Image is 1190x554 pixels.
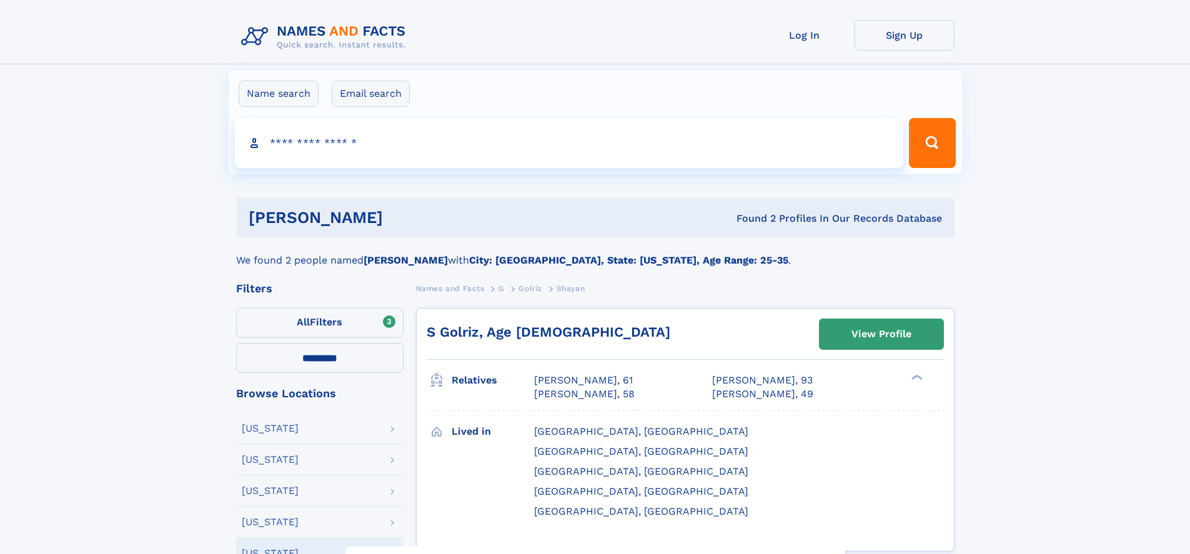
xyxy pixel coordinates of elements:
div: [US_STATE] [242,455,299,465]
span: [GEOGRAPHIC_DATA], [GEOGRAPHIC_DATA] [534,505,748,517]
a: Log In [755,20,855,51]
a: S Golriz, Age [DEMOGRAPHIC_DATA] [427,324,670,340]
label: Name search [239,81,319,107]
div: Browse Locations [236,388,404,399]
div: [US_STATE] [242,423,299,433]
label: Filters [236,308,404,338]
a: [PERSON_NAME], 58 [534,387,635,401]
span: Shayan [557,284,585,293]
span: G [498,284,505,293]
span: [GEOGRAPHIC_DATA], [GEOGRAPHIC_DATA] [534,425,748,437]
div: View Profile [851,320,911,349]
h3: Relatives [452,370,534,391]
a: Sign Up [855,20,954,51]
div: ❯ [908,373,923,382]
div: [US_STATE] [242,517,299,527]
span: Golriz [518,284,542,293]
input: search input [235,118,904,168]
a: [PERSON_NAME], 61 [534,373,633,387]
b: [PERSON_NAME] [364,254,448,266]
div: Found 2 Profiles In Our Records Database [560,212,942,225]
a: Names and Facts [416,280,485,296]
a: View Profile [820,319,943,349]
h3: Lived in [452,421,534,442]
span: [GEOGRAPHIC_DATA], [GEOGRAPHIC_DATA] [534,485,748,497]
a: [PERSON_NAME], 49 [712,387,813,401]
span: [GEOGRAPHIC_DATA], [GEOGRAPHIC_DATA] [534,465,748,477]
div: [US_STATE] [242,486,299,496]
span: All [297,316,310,328]
div: Filters [236,283,404,294]
b: City: [GEOGRAPHIC_DATA], State: [US_STATE], Age Range: 25-35 [469,254,788,266]
img: Logo Names and Facts [236,20,416,54]
a: G [498,280,505,296]
a: Golriz [518,280,542,296]
div: We found 2 people named with . [236,238,954,268]
span: [GEOGRAPHIC_DATA], [GEOGRAPHIC_DATA] [534,445,748,457]
h1: [PERSON_NAME] [249,210,560,225]
button: Search Button [909,118,955,168]
label: Email search [332,81,410,107]
a: [PERSON_NAME], 93 [712,373,813,387]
